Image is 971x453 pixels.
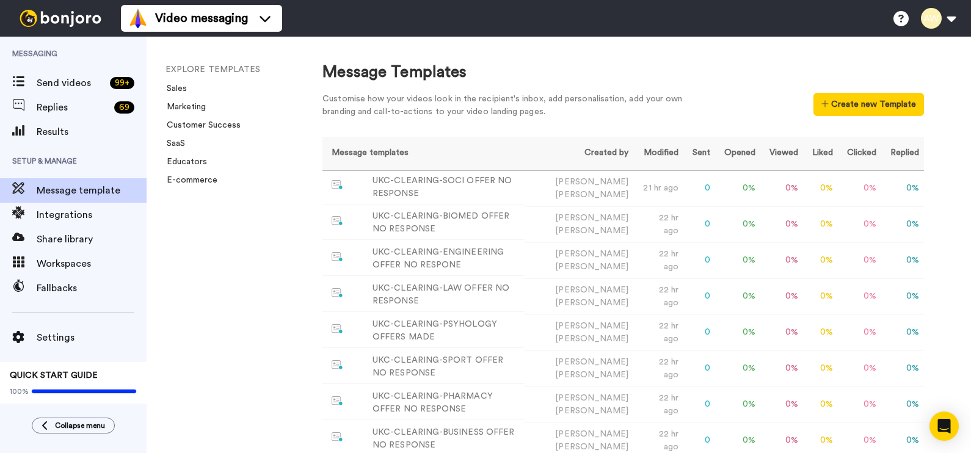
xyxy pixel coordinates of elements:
td: [PERSON_NAME] [525,314,634,350]
span: Video messaging [155,10,248,27]
span: [PERSON_NAME] [555,443,628,451]
td: 0 % [881,278,924,314]
a: E-commerce [159,176,217,184]
th: Sent [683,137,715,170]
td: 0 % [803,206,838,242]
td: 0 % [760,278,803,314]
span: Results [37,125,147,139]
img: nextgen-template.svg [332,180,343,190]
td: 0 % [881,170,924,206]
div: UKC-CLEARING-ENGINEERING OFFER NO RESPONE [373,246,520,272]
a: SaaS [159,139,185,148]
td: 0 % [715,242,760,278]
td: [PERSON_NAME] [525,206,634,242]
td: 0 % [760,350,803,386]
div: UKC-CLEARING-BUSINESS OFFER NO RESPONSE [373,426,520,452]
td: [PERSON_NAME] [525,242,634,278]
img: nextgen-template.svg [332,432,343,442]
td: 0 % [760,206,803,242]
a: Marketing [159,103,206,111]
th: Viewed [760,137,803,170]
td: 0 % [803,314,838,350]
div: UKC-CLEARING-BIOMED OFFER NO RESPONSE [373,210,520,236]
td: 22 hr ago [633,242,683,278]
div: UKC-CLEARING-SOCI OFFER NO RESPONSE [373,175,520,200]
span: Settings [37,330,147,345]
td: 0 % [803,278,838,314]
a: Sales [159,84,187,93]
span: Message template [37,183,147,198]
td: 0 % [803,242,838,278]
span: Replies [37,100,109,115]
td: 0 [683,242,715,278]
td: 0 % [803,386,838,422]
span: 100% [10,386,29,396]
div: Message Templates [322,61,924,84]
th: Clicked [838,137,881,170]
button: Collapse menu [32,418,115,433]
td: 22 hr ago [633,386,683,422]
td: [PERSON_NAME] [525,170,634,206]
td: 22 hr ago [633,278,683,314]
td: 0 [683,278,715,314]
div: UKC-CLEARING-PSYHOLOGY OFFERS MADE [373,318,520,344]
div: 99 + [110,77,134,89]
td: 0 % [715,386,760,422]
img: nextgen-template.svg [332,396,343,406]
th: Replied [881,137,924,170]
div: 69 [114,101,134,114]
td: [PERSON_NAME] [525,350,634,386]
div: UKC-CLEARING-LAW OFFER NO RESPONSE [373,282,520,308]
td: 0 % [760,170,803,206]
span: [PERSON_NAME] [555,335,628,343]
td: 0 % [760,386,803,422]
img: nextgen-template.svg [332,324,343,334]
div: Open Intercom Messenger [929,411,959,441]
td: 21 hr ago [633,170,683,206]
span: [PERSON_NAME] [555,371,628,379]
th: Liked [803,137,838,170]
td: 22 hr ago [633,206,683,242]
span: Integrations [37,208,147,222]
td: 0 % [838,170,881,206]
td: 0 [683,314,715,350]
td: 0 % [715,170,760,206]
img: nextgen-template.svg [332,216,343,226]
button: Create new Template [813,93,924,116]
td: 0 % [881,314,924,350]
th: Opened [715,137,760,170]
td: 0 % [760,242,803,278]
td: 0 % [838,242,881,278]
td: 0 % [838,386,881,422]
a: Customer Success [159,121,241,129]
span: [PERSON_NAME] [555,299,628,307]
img: nextgen-template.svg [332,252,343,262]
td: 22 hr ago [633,350,683,386]
span: [PERSON_NAME] [555,407,628,415]
td: 0 % [715,314,760,350]
span: Collapse menu [55,421,105,430]
td: 0 % [803,350,838,386]
td: 0 [683,386,715,422]
td: 0 [683,206,715,242]
td: 0 % [803,170,838,206]
div: Customise how your videos look in the recipient's inbox, add personalisation, add your own brandi... [322,93,701,118]
span: [PERSON_NAME] [555,190,628,199]
td: 0 % [881,242,924,278]
td: 0 % [715,278,760,314]
td: 0 % [881,350,924,386]
td: 22 hr ago [633,314,683,350]
td: [PERSON_NAME] [525,386,634,422]
img: vm-color.svg [128,9,148,28]
span: [PERSON_NAME] [555,227,628,235]
li: EXPLORE TEMPLATES [165,63,330,76]
th: Message templates [322,137,524,170]
td: 0 % [838,278,881,314]
td: 0 % [715,206,760,242]
th: Created by [525,137,634,170]
td: 0 % [881,206,924,242]
td: 0 % [715,350,760,386]
span: Fallbacks [37,281,147,295]
td: 0 [683,170,715,206]
img: nextgen-template.svg [332,360,343,370]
